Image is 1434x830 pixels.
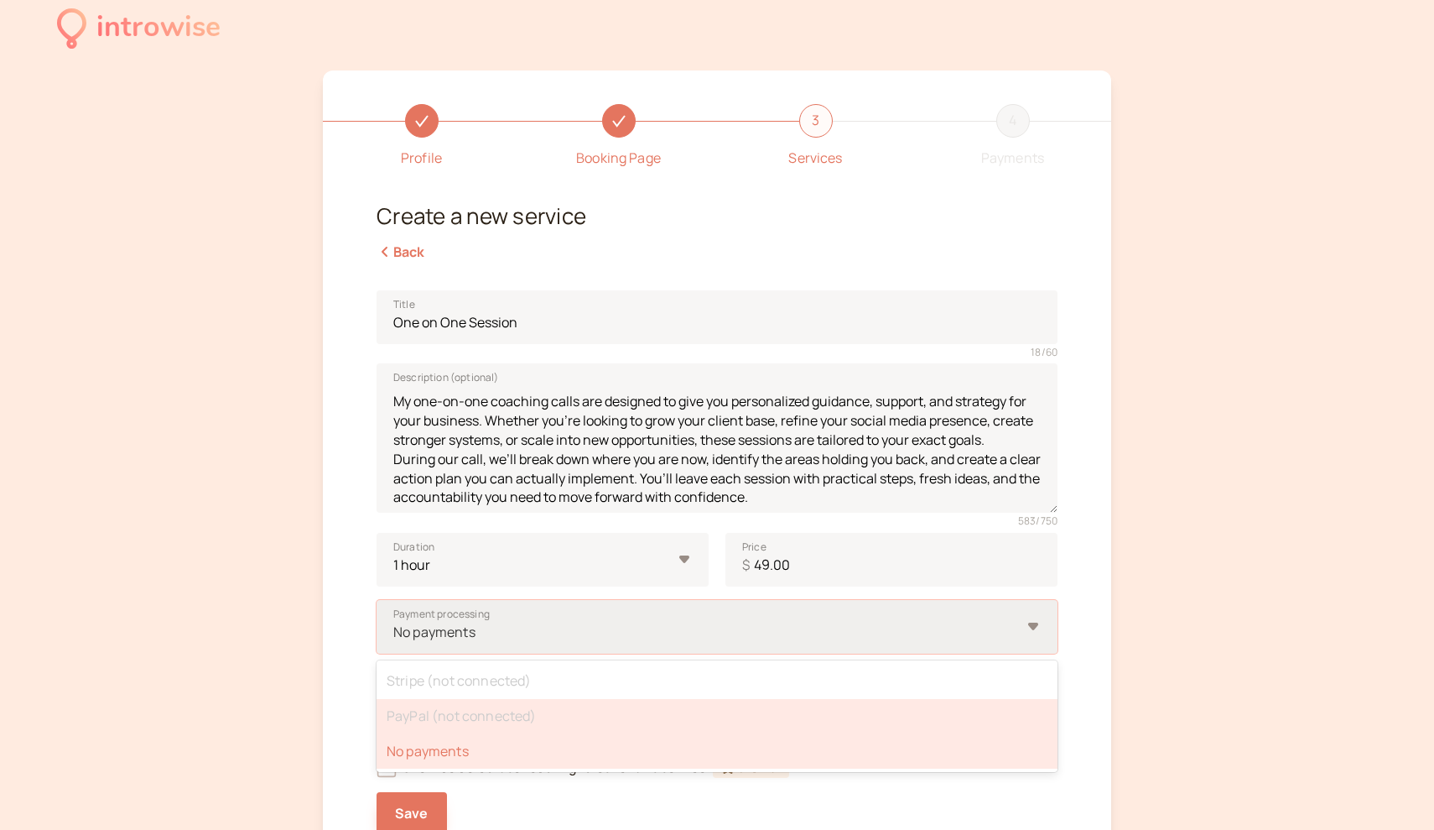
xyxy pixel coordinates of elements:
[393,539,434,556] span: Duration
[393,606,490,623] span: Payment processing
[392,623,394,642] input: Payment processingNo paymentsStripe (not connected)PayPal (not connected)No payments
[395,804,429,822] span: Save
[742,539,766,556] span: Price
[96,5,221,51] div: introwise
[377,203,1057,228] h2: Create a new service
[713,758,789,776] a: Growth
[1350,749,1434,830] iframe: Chat Widget
[377,243,425,261] a: Back
[981,148,1044,170] div: Payments
[377,363,1057,513] textarea: Description (optional)
[788,148,842,170] div: Services
[377,290,1057,344] input: Title
[996,104,1030,138] div: 4
[377,664,1057,699] div: Stripe (not connected)
[323,104,520,170] a: Profile
[520,104,717,170] a: Booking Page
[377,734,1057,770] div: No payments
[401,148,442,170] div: Profile
[725,533,1057,587] input: Price$
[717,104,914,170] a: 3Services
[576,148,661,170] div: Booking Page
[393,296,415,313] span: Title
[753,658,848,672] a: payments settings
[377,699,1057,734] div: PayPal (not connected)
[377,654,1057,673] div: How the payments should be processed. You can add payment accounts in the
[742,555,750,577] span: $
[393,369,499,386] span: Description (optional)
[57,5,221,51] a: introwise
[799,104,833,138] div: 3
[377,533,709,587] select: Duration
